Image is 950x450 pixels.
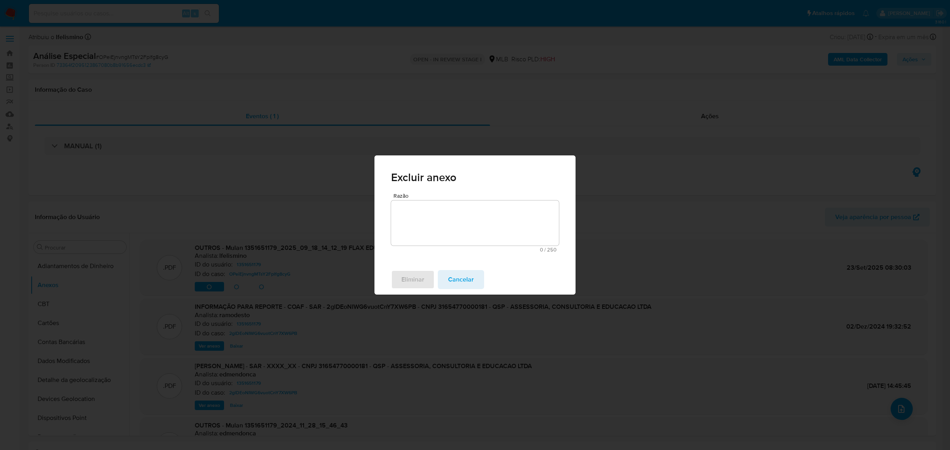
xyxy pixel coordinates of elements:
[374,155,576,295] div: Excluir anexo
[391,200,559,246] textarea: Razão
[391,172,559,183] span: Excluir anexo
[393,193,561,199] span: Razão
[438,270,484,289] button: cancel.action
[448,271,474,288] span: Cancelar
[393,247,557,252] span: Máximo 250 caracteres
